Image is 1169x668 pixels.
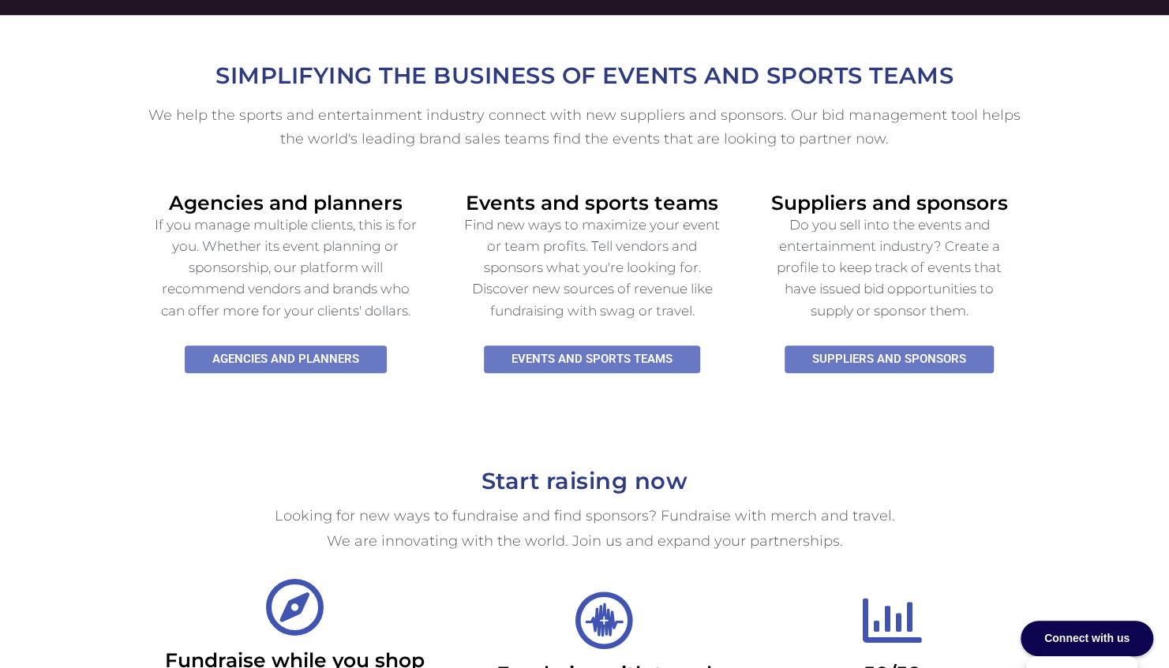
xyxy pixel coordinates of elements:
span: Suppliers and Sponsors [812,353,966,365]
h5: We help the sports and entertainment industry connect with new suppliers and sponsors. Our bid ma... [143,103,1027,151]
h5: Looking for new ways to fundraise and find sponsors? Fundraise with merch and travel. [143,508,1027,525]
span: Agencies and planners [169,191,403,215]
h2: SIMPLIFYING THE BUSINESS OF EVENTS AND SPORTS TEAMS [143,56,1027,95]
p: If you manage multiple clients, this is for you. Whether its event planning or sponsorship, our p... [155,215,418,322]
div: Connect with us [1021,621,1153,656]
a: Fundraise while you shop [265,577,324,636]
a: Suppliers and Sponsors [785,345,994,373]
span: Events and sports teams [466,191,718,215]
span: Events and SPORTS TEAMS [511,353,673,365]
span: Suppliers and sponsors [771,191,1008,215]
h5: We are innovating with the world. Join us and expand your partnerships. [143,533,1027,550]
a: Events and SPORTS TEAMS [484,345,700,373]
a: Fundraise with travel [574,591,633,650]
a: Agencies and planners [185,345,387,373]
span: Agencies and planners [212,353,359,365]
a: 50/50 [862,591,921,650]
p: Find new ways to maximize your event or team profits. Tell vendors and sponsors what you're looki... [456,215,729,322]
p: Do you sell into the events and entertainment industry? Create a profile to keep track of events ... [768,215,1011,322]
h2: Start raising now [143,461,1027,500]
